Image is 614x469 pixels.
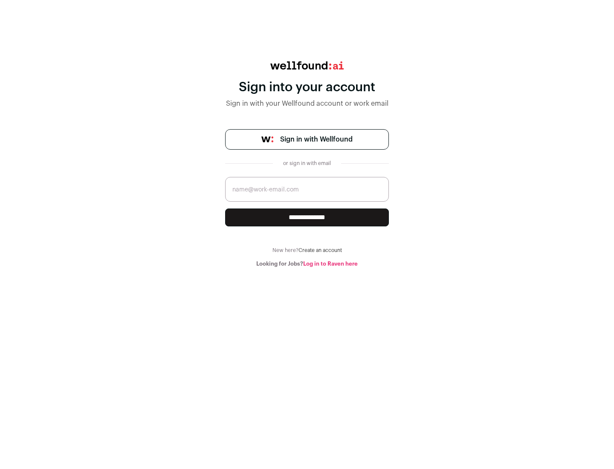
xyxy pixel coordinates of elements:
[298,248,342,253] a: Create an account
[270,61,344,69] img: wellfound:ai
[303,261,358,266] a: Log in to Raven here
[225,129,389,150] a: Sign in with Wellfound
[225,98,389,109] div: Sign in with your Wellfound account or work email
[280,134,353,145] span: Sign in with Wellfound
[225,80,389,95] div: Sign into your account
[225,247,389,254] div: New here?
[261,136,273,142] img: wellfound-symbol-flush-black-fb3c872781a75f747ccb3a119075da62bfe97bd399995f84a933054e44a575c4.png
[225,177,389,202] input: name@work-email.com
[225,261,389,267] div: Looking for Jobs?
[280,160,334,167] div: or sign in with email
